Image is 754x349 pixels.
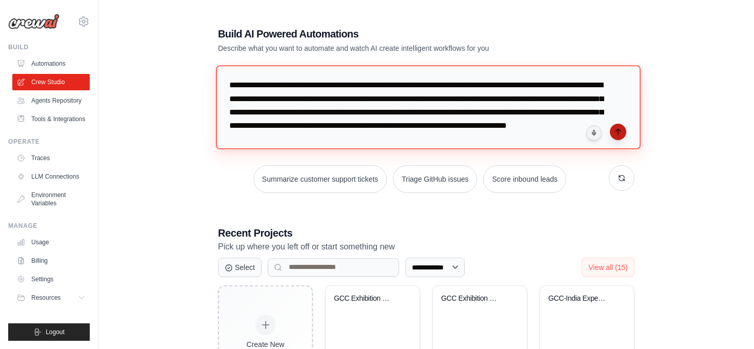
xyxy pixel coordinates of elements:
[31,294,61,302] span: Resources
[12,55,90,72] a: Automations
[12,168,90,185] a: LLM Connections
[441,294,503,303] div: GCC Exhibition Prospects Analyzer
[609,165,634,191] button: Get new suggestions
[12,253,90,269] a: Billing
[12,150,90,166] a: Traces
[12,74,90,90] a: Crew Studio
[218,27,563,41] h1: Build AI Powered Automations
[393,165,477,193] button: Triage GitHub issues
[46,328,65,336] span: Logout
[586,125,602,141] button: Click to speak your automation idea
[218,240,634,254] p: Pick up where you left off or start something new
[8,43,90,51] div: Build
[483,165,566,193] button: Score inbound leads
[582,258,634,277] button: View all (15)
[218,258,262,277] button: Select
[12,111,90,127] a: Tools & Integrations
[12,92,90,109] a: Agents Repository
[218,43,563,53] p: Describe what you want to automate and watch AI create intelligent workflows for you
[548,294,610,303] div: GCC-India Experience Center Lead Generation
[12,289,90,306] button: Resources
[8,222,90,230] div: Manage
[334,294,396,303] div: GCC Exhibition Organizer Partnership Analysis
[12,187,90,211] a: Environment Variables
[12,234,90,250] a: Usage
[12,271,90,287] a: Settings
[588,263,628,272] span: View all (15)
[253,165,387,193] button: Summarize customer support tickets
[218,226,634,240] h3: Recent Projects
[8,323,90,341] button: Logout
[8,14,59,29] img: Logo
[8,138,90,146] div: Operate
